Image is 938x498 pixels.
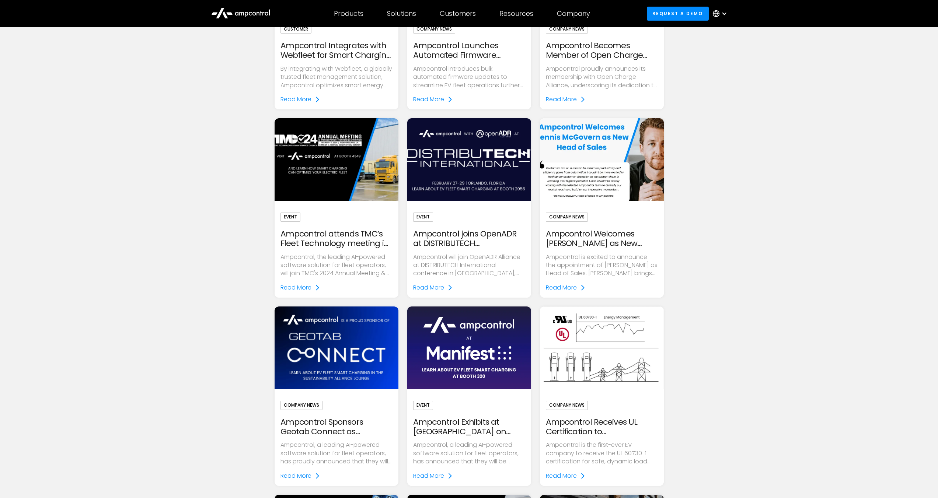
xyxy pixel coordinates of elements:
[546,472,577,480] div: Read More
[280,284,311,292] div: Read More
[334,10,363,18] div: Products
[546,213,588,221] div: Company News
[546,401,588,410] div: Company News
[499,10,533,18] div: Resources
[546,472,586,480] a: Read More
[413,401,433,410] div: Event
[413,41,525,60] div: Ampcontrol Launches Automated Firmware Updates
[280,417,393,437] div: Ampcontrol Sponsors Geotab Connect as Sustainability Alliance Lounge Partner
[546,95,577,104] div: Read More
[280,95,311,104] div: Read More
[413,472,453,480] a: Read More
[413,95,444,104] div: Read More
[413,472,444,480] div: Read More
[280,472,311,480] div: Read More
[413,417,525,437] div: Ampcontrol Exhibits at [GEOGRAPHIC_DATA] on [DATE]-[DATE]
[557,10,590,18] div: Company
[413,65,525,90] p: Ampcontrol introduces bulk automated firmware updates to streamline EV fleet operations further a...
[413,213,433,221] div: Event
[546,253,658,278] p: Ampcontrol is excited to announce the appointment of [PERSON_NAME] as Head of Sales. [PERSON_NAME...
[546,65,658,90] p: Ampcontrol proudly announces its membership with Open Charge Alliance, underscoring its dedicatio...
[413,229,525,249] div: Ampcontrol joins OpenADR at DISTRIBUTECH International 2024
[280,441,393,466] p: Ampcontrol, a leading AI-powered software solution for fleet operators, has proudly announced tha...
[440,10,476,18] div: Customers
[647,7,709,20] a: Request a demo
[413,284,444,292] div: Read More
[546,417,658,437] div: Ampcontrol Receives UL Certification to Oversubscribe Grid Connections
[280,95,320,104] a: Read More
[280,472,320,480] a: Read More
[546,95,586,104] a: Read More
[280,25,311,34] div: Customer
[546,441,658,466] p: Ampcontrol is the first-ever EV company to receive the UL 60730-1 certification for safe, dynamic...
[413,284,453,292] a: Read More
[546,229,658,249] div: Ampcontrol Welcomes [PERSON_NAME] as New Head of Sales
[546,284,577,292] div: Read More
[280,65,393,90] p: By integrating with Webfleet, a globally trusted fleet management solution, Ampcontrol optimizes ...
[280,253,393,278] p: Ampcontrol, the leading AI-powered software solution for fleet operators, will join TMC's 2024 An...
[280,401,322,410] div: Company News
[280,41,393,60] div: Ampcontrol Integrates with Webfleet for Smart Charging Management
[413,441,525,466] p: Ampcontrol, a leading AI-powered software solution for fleet operators, has announced that they w...
[280,213,300,221] div: Event
[413,253,525,278] p: Ampcontrol will join OpenADR Alliance at DISTRIBUTECH International conference in [GEOGRAPHIC_DAT...
[387,10,416,18] div: Solutions
[546,41,658,60] div: Ampcontrol Becomes Member of Open Charge Alliance
[546,25,588,34] div: Company News
[413,25,455,34] div: Company News
[280,229,393,249] div: Ampcontrol attends TMC’s Fleet Technology meeting in [GEOGRAPHIC_DATA]
[280,284,320,292] a: Read More
[546,284,586,292] a: Read More
[413,95,453,104] a: Read More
